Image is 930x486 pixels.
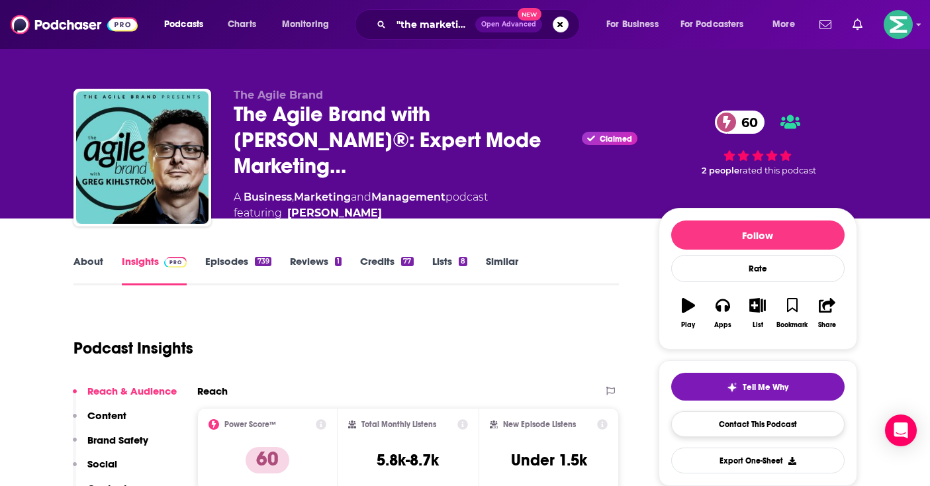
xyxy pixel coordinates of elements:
img: Podchaser Pro [164,257,187,267]
h1: Podcast Insights [73,338,193,358]
button: open menu [155,14,220,35]
button: open menu [597,14,675,35]
span: rated this podcast [739,166,816,175]
button: Play [671,289,706,337]
button: Show profile menu [884,10,913,39]
button: Bookmark [775,289,810,337]
div: A podcast [234,189,488,221]
h3: Under 1.5k [511,450,587,470]
p: Reach & Audience [87,385,177,397]
span: 2 people [702,166,739,175]
div: Search podcasts, credits, & more... [367,9,592,40]
button: Brand Safety [73,434,148,458]
p: Content [87,409,126,422]
div: Share [818,321,836,329]
p: Brand Safety [87,434,148,446]
p: Social [87,458,117,470]
span: Podcasts [164,15,203,34]
span: For Podcasters [680,15,744,34]
div: 60 2 peoplerated this podcast [659,89,857,197]
button: Content [73,409,126,434]
span: Claimed [600,136,632,142]
div: 8 [459,257,467,266]
a: Reviews1 [290,255,342,285]
h2: Reach [197,385,228,397]
a: Charts [219,14,264,35]
a: About [73,255,103,285]
div: 77 [401,257,413,266]
a: Business [244,191,292,203]
a: Show notifications dropdown [814,13,837,36]
button: Reach & Audience [73,385,177,409]
a: Contact This Podcast [671,411,845,437]
p: 60 [246,447,289,473]
button: open menu [672,14,763,35]
span: , [292,191,294,203]
button: Apps [706,289,740,337]
div: Open Intercom Messenger [885,414,917,446]
input: Search podcasts, credits, & more... [391,14,475,35]
a: 60 [715,111,765,134]
div: Apps [714,321,731,329]
h2: New Episode Listens [503,420,576,429]
div: Rate [671,255,845,282]
img: User Profile [884,10,913,39]
span: More [772,15,795,34]
div: Bookmark [776,321,808,329]
button: open menu [273,14,346,35]
a: InsightsPodchaser Pro [122,255,187,285]
button: Share [810,289,844,337]
button: List [740,289,774,337]
a: Lists8 [432,255,467,285]
span: Monitoring [282,15,329,34]
span: The Agile Brand [234,89,323,101]
a: Credits77 [360,255,413,285]
h2: Power Score™ [224,420,276,429]
h3: 5.8k-8.7k [377,450,439,470]
span: Charts [228,15,256,34]
span: featuring [234,205,488,221]
a: Episodes739 [205,255,271,285]
a: Marketing [294,191,351,203]
a: Management [371,191,445,203]
a: Show notifications dropdown [847,13,868,36]
div: 739 [255,257,271,266]
a: Greg Kihlström [287,205,382,221]
div: Play [681,321,695,329]
button: tell me why sparkleTell Me Why [671,373,845,401]
button: Follow [671,220,845,250]
button: open menu [763,14,812,35]
div: 1 [335,257,342,266]
img: Podchaser - Follow, Share and Rate Podcasts [11,12,138,37]
span: For Business [606,15,659,34]
button: Social [73,458,117,482]
button: Export One-Sheet [671,448,845,473]
img: The Agile Brand with Greg Kihlström®: Expert Mode Marketing Technology, AI, & CX [76,91,209,224]
div: List [753,321,763,329]
span: Tell Me Why [743,382,788,393]
span: 60 [728,111,765,134]
img: tell me why sparkle [727,382,737,393]
span: Logged in as LKassela [884,10,913,39]
a: Similar [486,255,518,285]
button: Open AdvancedNew [475,17,542,32]
span: Open Advanced [481,21,536,28]
span: and [351,191,371,203]
span: New [518,8,541,21]
h2: Total Monthly Listens [361,420,436,429]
